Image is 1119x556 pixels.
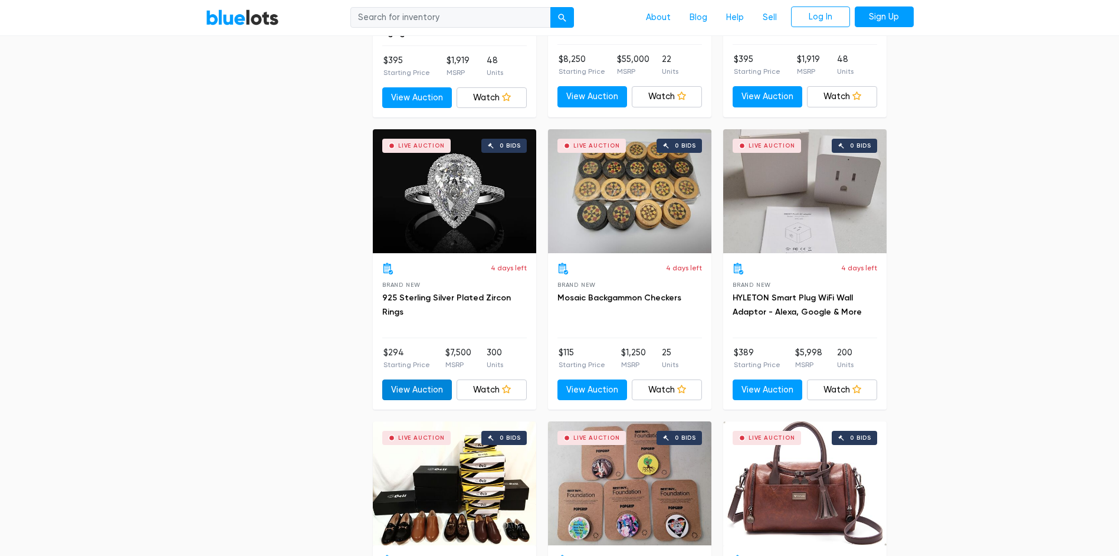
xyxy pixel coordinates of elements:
[206,9,279,26] a: BlueLots
[573,143,620,149] div: Live Auction
[733,380,803,401] a: View Auction
[447,67,470,78] p: MSRP
[373,421,536,545] a: Live Auction 0 bids
[837,66,854,77] p: Units
[795,359,822,370] p: MSRP
[837,359,854,370] p: Units
[487,54,503,78] li: 48
[398,435,445,441] div: Live Auction
[734,53,780,77] li: $395
[807,380,877,401] a: Watch
[662,66,678,77] p: Units
[850,143,871,149] div: 0 bids
[559,66,605,77] p: Starting Price
[573,435,620,441] div: Live Auction
[500,143,521,149] div: 0 bids
[557,282,596,288] span: Brand New
[723,421,887,545] a: Live Auction 0 bids
[457,380,527,401] a: Watch
[383,67,430,78] p: Starting Price
[662,346,678,370] li: 25
[383,346,430,370] li: $294
[557,380,628,401] a: View Auction
[662,359,678,370] p: Units
[382,282,421,288] span: Brand New
[723,129,887,253] a: Live Auction 0 bids
[734,359,780,370] p: Starting Price
[445,359,471,370] p: MSRP
[382,293,511,317] a: 925 Sterling Silver Plated Zircon Rings
[717,6,753,29] a: Help
[621,346,646,370] li: $1,250
[850,435,871,441] div: 0 bids
[749,143,795,149] div: Live Auction
[621,359,646,370] p: MSRP
[447,54,470,78] li: $1,919
[734,346,780,370] li: $389
[617,66,649,77] p: MSRP
[855,6,914,28] a: Sign Up
[457,87,527,109] a: Watch
[675,143,696,149] div: 0 bids
[675,435,696,441] div: 0 bids
[837,346,854,370] li: 200
[733,293,862,317] a: HYLETON Smart Plug WiFi Wall Adaptor - Alexa, Google & More
[636,6,680,29] a: About
[841,263,877,273] p: 4 days left
[632,380,702,401] a: Watch
[734,66,780,77] p: Starting Price
[487,67,503,78] p: Units
[500,435,521,441] div: 0 bids
[548,129,711,253] a: Live Auction 0 bids
[445,346,471,370] li: $7,500
[548,421,711,545] a: Live Auction 0 bids
[680,6,717,29] a: Blog
[487,359,503,370] p: Units
[559,53,605,77] li: $8,250
[398,143,445,149] div: Live Auction
[797,66,820,77] p: MSRP
[797,53,820,77] li: $1,919
[662,53,678,77] li: 22
[491,263,527,273] p: 4 days left
[559,359,605,370] p: Starting Price
[382,87,452,109] a: View Auction
[487,346,503,370] li: 300
[666,263,702,273] p: 4 days left
[350,7,551,28] input: Search for inventory
[383,54,430,78] li: $395
[837,53,854,77] li: 48
[753,6,786,29] a: Sell
[791,6,850,28] a: Log In
[733,282,771,288] span: Brand New
[557,86,628,107] a: View Auction
[557,293,681,303] a: Mosaic Backgammon Checkers
[733,86,803,107] a: View Auction
[373,129,536,253] a: Live Auction 0 bids
[383,359,430,370] p: Starting Price
[749,435,795,441] div: Live Auction
[632,86,702,107] a: Watch
[559,346,605,370] li: $115
[795,346,822,370] li: $5,998
[382,380,452,401] a: View Auction
[617,53,649,77] li: $55,000
[807,86,877,107] a: Watch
